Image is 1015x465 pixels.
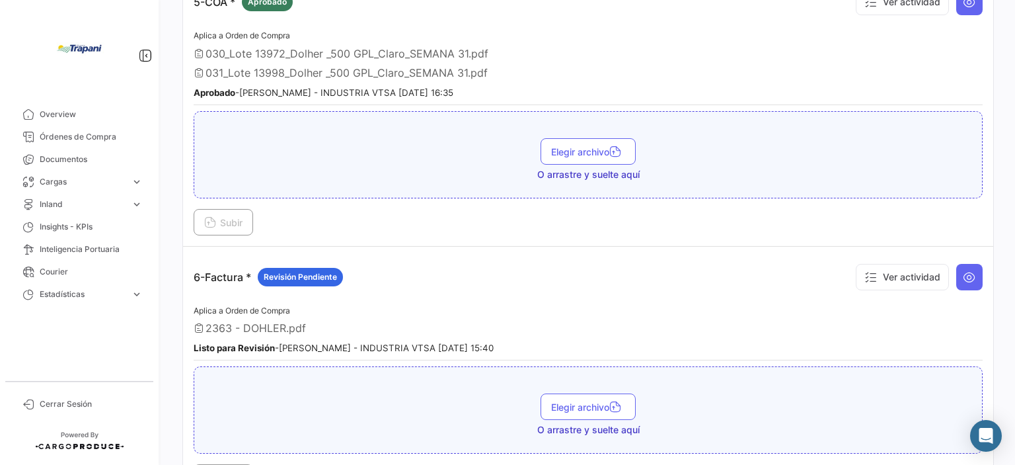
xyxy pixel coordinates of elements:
a: Documentos [11,148,148,171]
button: Ver actividad [856,264,949,290]
span: Revisión Pendiente [264,271,337,283]
span: expand_more [131,288,143,300]
span: Estadísticas [40,288,126,300]
a: Órdenes de Compra [11,126,148,148]
span: Inland [40,198,126,210]
span: 031_Lote 13998_Dolher _500 GPL_Claro_SEMANA 31.pdf [206,66,488,79]
b: Aprobado [194,87,235,98]
a: Insights - KPIs [11,216,148,238]
span: O arrastre y suelte aquí [537,423,640,437]
span: expand_more [131,176,143,188]
p: 6-Factura * [194,268,343,286]
span: Cerrar Sesión [40,398,143,410]
small: - [PERSON_NAME] - INDUSTRIA VTSA [DATE] 15:40 [194,343,494,353]
span: Courier [40,266,143,278]
button: Elegir archivo [541,138,636,165]
span: expand_more [131,198,143,210]
span: Insights - KPIs [40,221,143,233]
span: Aplica a Orden de Compra [194,306,290,316]
a: Courier [11,261,148,283]
span: Documentos [40,153,143,165]
img: bd005829-9598-4431-b544-4b06bbcd40b2.jpg [46,16,112,82]
button: Elegir archivo [541,394,636,420]
button: Subir [194,209,253,235]
span: Cargas [40,176,126,188]
span: 030_Lote 13972_Dolher _500 GPL_Claro_SEMANA 31.pdf [206,47,488,60]
b: Listo para Revisión [194,343,275,353]
a: Overview [11,103,148,126]
span: Elegir archivo [551,402,625,413]
span: O arrastre y suelte aquí [537,168,640,181]
a: Inteligencia Portuaria [11,238,148,261]
span: Subir [204,217,243,228]
span: Elegir archivo [551,146,625,157]
span: Aplica a Orden de Compra [194,30,290,40]
span: Overview [40,108,143,120]
span: Inteligencia Portuaria [40,243,143,255]
span: Órdenes de Compra [40,131,143,143]
small: - [PERSON_NAME] - INDUSTRIA VTSA [DATE] 16:35 [194,87,453,98]
span: 2363 - DOHLER.pdf [206,321,306,335]
div: Abrir Intercom Messenger [970,420,1002,452]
